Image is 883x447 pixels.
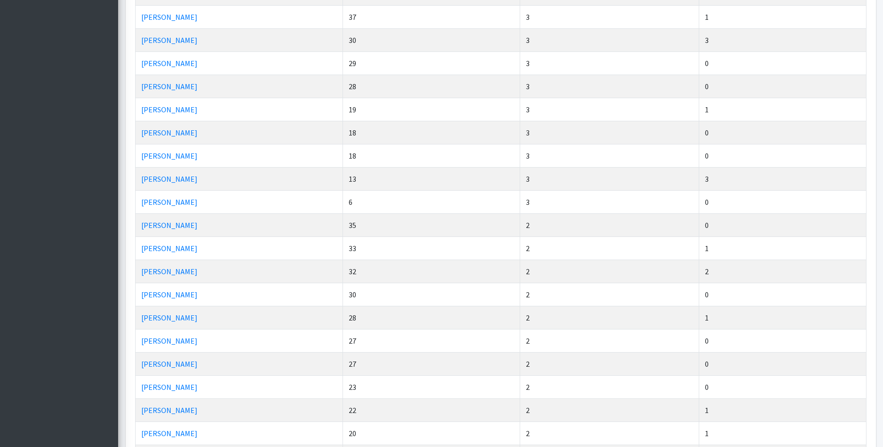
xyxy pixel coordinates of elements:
td: 2 [520,260,699,283]
td: 23 [343,375,520,398]
a: [PERSON_NAME] [141,405,197,415]
td: 3 [520,167,699,190]
td: 18 [343,121,520,144]
a: [PERSON_NAME] [141,82,197,91]
td: 1 [699,236,866,260]
td: 3 [699,167,866,190]
td: 3 [520,5,699,28]
td: 0 [699,190,866,213]
td: 0 [699,75,866,98]
td: 0 [699,213,866,236]
td: 3 [520,121,699,144]
td: 1 [699,422,866,445]
a: [PERSON_NAME] [141,151,197,160]
a: [PERSON_NAME] [141,429,197,438]
a: [PERSON_NAME] [141,336,197,346]
td: 0 [699,144,866,167]
a: [PERSON_NAME] [141,382,197,392]
td: 0 [699,329,866,352]
td: 1 [699,98,866,121]
a: [PERSON_NAME] [141,128,197,137]
td: 3 [520,28,699,51]
a: [PERSON_NAME] [141,313,197,322]
td: 33 [343,236,520,260]
td: 13 [343,167,520,190]
td: 1 [699,398,866,422]
td: 32 [343,260,520,283]
td: 3 [699,28,866,51]
td: 18 [343,144,520,167]
td: 2 [520,306,699,329]
td: 6 [343,190,520,213]
td: 0 [699,375,866,398]
a: [PERSON_NAME] [141,290,197,299]
a: [PERSON_NAME] [141,12,197,22]
td: 1 [699,306,866,329]
td: 35 [343,213,520,236]
a: [PERSON_NAME] [141,220,197,230]
td: 2 [520,236,699,260]
td: 0 [699,283,866,306]
a: [PERSON_NAME] [141,359,197,369]
td: 2 [520,213,699,236]
td: 2 [520,283,699,306]
td: 27 [343,329,520,352]
td: 3 [520,98,699,121]
td: 2 [699,260,866,283]
td: 28 [343,306,520,329]
td: 2 [520,422,699,445]
td: 2 [520,329,699,352]
td: 2 [520,352,699,375]
td: 20 [343,422,520,445]
td: 3 [520,190,699,213]
td: 3 [520,51,699,75]
a: [PERSON_NAME] [141,59,197,68]
td: 30 [343,283,520,306]
td: 3 [520,75,699,98]
a: [PERSON_NAME] [141,35,197,45]
td: 37 [343,5,520,28]
td: 29 [343,51,520,75]
td: 3 [520,144,699,167]
a: [PERSON_NAME] [141,174,197,184]
td: 1 [699,5,866,28]
a: [PERSON_NAME] [141,244,197,253]
td: 19 [343,98,520,121]
a: [PERSON_NAME] [141,267,197,276]
td: 2 [520,375,699,398]
a: [PERSON_NAME] [141,197,197,207]
td: 0 [699,121,866,144]
td: 27 [343,352,520,375]
td: 22 [343,398,520,422]
td: 30 [343,28,520,51]
a: [PERSON_NAME] [141,105,197,114]
td: 0 [699,352,866,375]
td: 0 [699,51,866,75]
td: 28 [343,75,520,98]
td: 2 [520,398,699,422]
